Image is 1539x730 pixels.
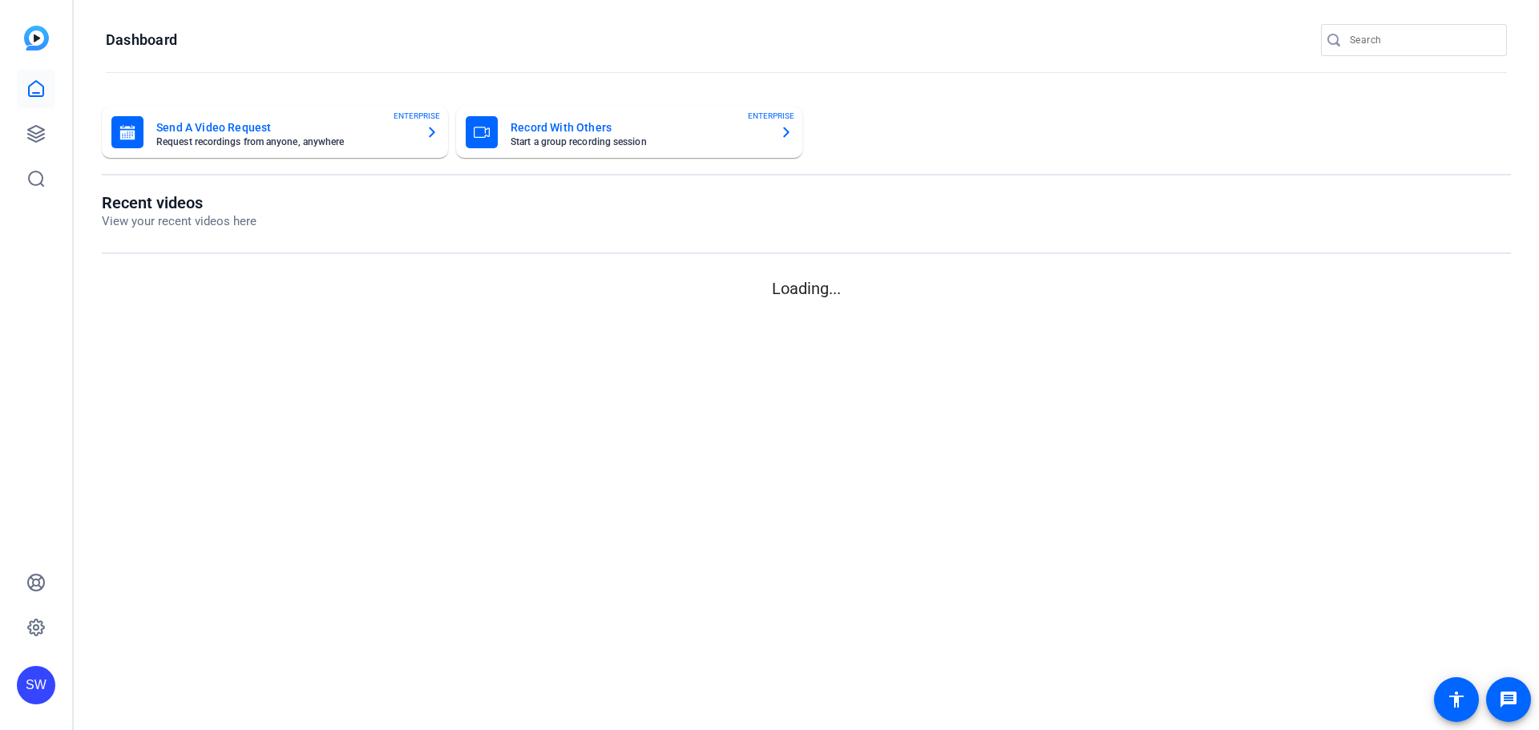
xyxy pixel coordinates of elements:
mat-icon: message [1499,690,1518,709]
button: Record With OthersStart a group recording sessionENTERPRISE [456,107,802,158]
input: Search [1350,30,1494,50]
mat-card-title: Record With Others [511,118,767,137]
mat-card-subtitle: Request recordings from anyone, anywhere [156,137,413,147]
span: ENTERPRISE [394,110,440,122]
mat-card-subtitle: Start a group recording session [511,137,767,147]
span: ENTERPRISE [748,110,794,122]
h1: Recent videos [102,193,256,212]
button: Send A Video RequestRequest recordings from anyone, anywhereENTERPRISE [102,107,448,158]
img: blue-gradient.svg [24,26,49,50]
div: SW [17,666,55,704]
p: View your recent videos here [102,212,256,231]
h1: Dashboard [106,30,177,50]
mat-card-title: Send A Video Request [156,118,413,137]
mat-icon: accessibility [1447,690,1466,709]
p: Loading... [102,276,1511,300]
